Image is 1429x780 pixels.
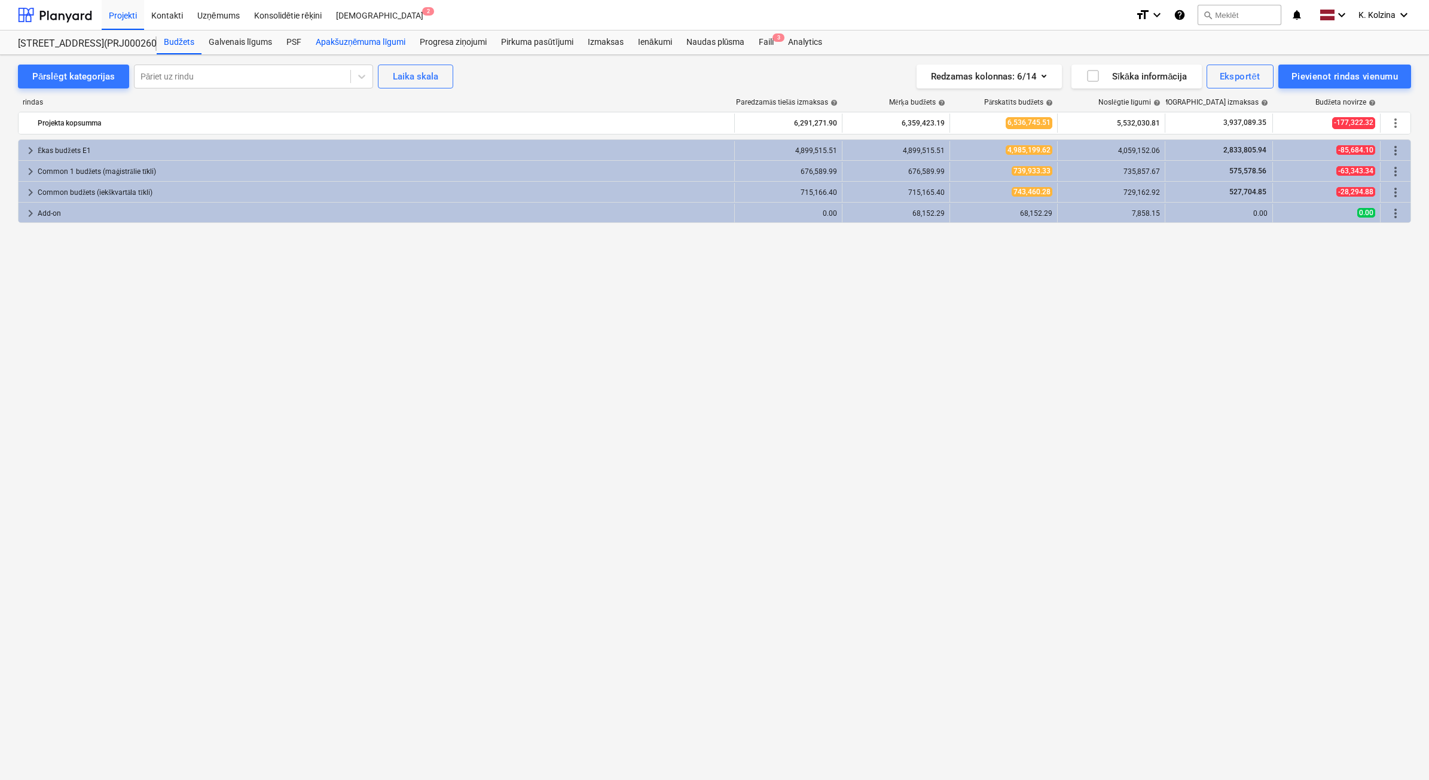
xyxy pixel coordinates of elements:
[581,30,631,54] a: Izmaksas
[38,114,729,133] div: Projekta kopsumma
[1278,65,1411,88] button: Pievienot rindas vienumu
[740,188,837,197] div: 715,166.40
[1012,187,1052,197] span: 743,460.28
[1291,69,1398,84] div: Pievienot rindas vienumu
[1357,208,1375,218] span: 0.00
[157,30,201,54] a: Budžets
[917,65,1062,88] button: Redzamas kolonnas:6/14
[201,30,279,54] a: Galvenais līgums
[23,185,38,200] span: keyboard_arrow_right
[1207,65,1274,88] button: Eksportēt
[631,30,679,54] a: Ienākumi
[936,99,945,106] span: help
[1203,10,1213,20] span: search
[1388,185,1403,200] span: Vairāk darbību
[1220,69,1260,84] div: Eksportēt
[1006,145,1052,155] span: 4,985,199.62
[931,69,1048,84] div: Redzamas kolonnas : 6/14
[38,162,729,181] div: Common 1 budžets (maģistrālie tīkli)
[740,209,837,218] div: 0.00
[1062,167,1160,176] div: 735,857.67
[378,65,453,88] button: Laika skala
[1388,143,1403,158] span: Vairāk darbību
[1043,99,1053,106] span: help
[494,30,581,54] a: Pirkuma pasūtījumi
[740,146,837,155] div: 4,899,515.51
[1086,69,1187,84] div: Sīkāka informācija
[32,69,115,84] div: Pārslēgt kategorijas
[1150,8,1164,22] i: keyboard_arrow_down
[1369,723,1429,780] iframe: Chat Widget
[1198,5,1281,25] button: Meklēt
[1006,117,1052,129] span: 6,536,745.51
[1062,209,1160,218] div: 7,858.15
[781,30,829,54] a: Analytics
[847,209,945,218] div: 68,152.29
[740,114,837,133] div: 6,291,271.90
[23,164,38,179] span: keyboard_arrow_right
[1071,65,1202,88] button: Sīkāka informācija
[847,146,945,155] div: 4,899,515.51
[38,204,729,223] div: Add-on
[740,167,837,176] div: 676,589.99
[1336,145,1375,155] span: -85,684.10
[38,183,729,202] div: Common budžets (iekškvartāla tīkli)
[1174,8,1186,22] i: Zināšanu pamats
[1388,164,1403,179] span: Vairāk darbību
[752,30,781,54] a: Faili3
[1062,114,1160,133] div: 5,532,030.81
[828,99,838,106] span: help
[772,33,784,42] span: 3
[1222,118,1268,128] span: 3,937,089.35
[1228,188,1268,196] span: 527,704.85
[736,98,838,107] div: Paredzamās tiešās izmaksas
[1151,98,1268,107] div: [DEMOGRAPHIC_DATA] izmaksas
[752,30,781,54] div: Faili
[393,69,438,84] div: Laika skala
[1098,98,1161,107] div: Noslēgtie līgumi
[1228,167,1268,175] span: 575,578.56
[1315,98,1376,107] div: Budžeta novirze
[18,98,735,107] div: rindas
[679,30,752,54] a: Naudas plūsma
[1062,188,1160,197] div: 729,162.92
[1397,8,1411,22] i: keyboard_arrow_down
[1388,116,1403,130] span: Vairāk darbību
[847,167,945,176] div: 676,589.99
[1336,187,1375,197] span: -28,294.88
[23,206,38,221] span: keyboard_arrow_right
[955,209,1052,218] div: 68,152.29
[1151,99,1161,106] span: help
[1135,8,1150,22] i: format_size
[847,188,945,197] div: 715,165.40
[38,141,729,160] div: Ēkas budžets E1
[18,38,142,50] div: [STREET_ADDRESS](PRJ0002600) 2601946
[279,30,309,54] a: PSF
[18,65,129,88] button: Pārslēgt kategorijas
[1335,8,1349,22] i: keyboard_arrow_down
[422,7,434,16] span: 2
[1388,206,1403,221] span: Vairāk darbību
[1336,166,1375,176] span: -63,343.34
[1291,8,1303,22] i: notifications
[889,98,945,107] div: Mērķa budžets
[413,30,494,54] a: Progresa ziņojumi
[1012,166,1052,176] span: 739,933.33
[984,98,1053,107] div: Pārskatīts budžets
[1358,10,1396,20] span: K. Kolzina
[1170,209,1268,218] div: 0.00
[1062,146,1160,155] div: 4,059,152.06
[309,30,413,54] a: Apakšuzņēmuma līgumi
[1332,117,1375,129] span: -177,322.32
[1259,99,1268,106] span: help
